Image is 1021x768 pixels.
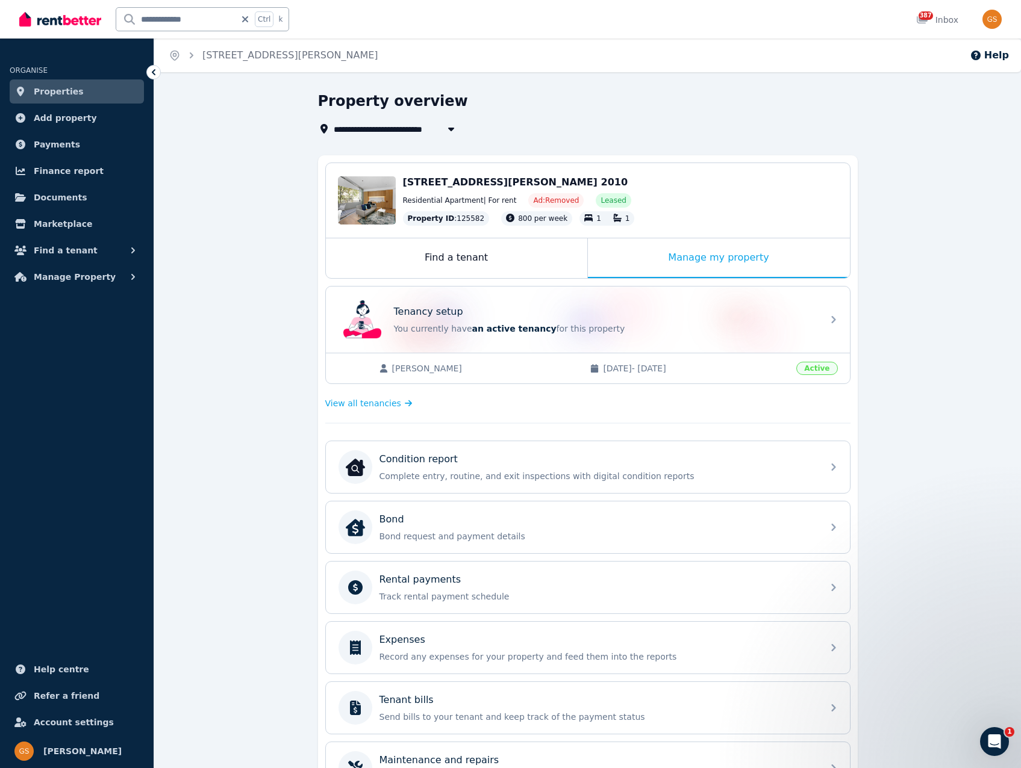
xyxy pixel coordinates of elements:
[603,362,789,374] span: [DATE] - [DATE]
[318,91,468,111] h1: Property overview
[34,715,114,729] span: Account settings
[346,518,365,537] img: Bond
[379,470,816,482] p: Complete entry, routine, and exit inspections with digital condition reports
[919,11,933,20] span: 387
[403,211,490,226] div: : 125582
[14,742,34,761] img: Gabriel Sarajinsky
[379,651,816,663] p: Record any expenses for your property and feed them into the reports
[10,66,48,75] span: ORGANISE
[1005,727,1014,737] span: 1
[379,572,461,587] p: Rental payments
[10,710,144,734] a: Account settings
[379,711,816,723] p: Send bills to your tenant and keep track of the payment status
[392,362,578,374] span: [PERSON_NAME]
[346,457,365,477] img: Condition report
[980,727,1009,756] iframe: Intercom live chat
[34,84,84,99] span: Properties
[408,214,455,223] span: Property ID
[916,14,958,26] div: Inbox
[325,397,401,409] span: View all tenancies
[34,662,89,677] span: Help centre
[10,265,144,289] button: Manage Property
[34,111,97,125] span: Add property
[154,39,393,72] nav: Breadcrumb
[34,689,99,703] span: Refer a friend
[596,214,601,223] span: 1
[343,300,382,339] img: Tenancy setup
[326,622,850,674] a: ExpensesRecord any expenses for your property and feed them into the reports
[326,682,850,734] a: Tenant billsSend bills to your tenant and keep track of the payment status
[34,164,104,178] span: Finance report
[326,238,587,278] div: Find a tenant
[34,190,87,205] span: Documents
[326,441,850,493] a: Condition reportCondition reportComplete entry, routine, and exit inspections with digital condit...
[394,305,463,319] p: Tenancy setup
[394,323,816,335] p: You currently have for this property
[533,196,579,205] span: Ad: Removed
[403,196,517,205] span: Residential Apartment | For rent
[10,106,144,130] a: Add property
[326,286,850,353] a: Tenancy setupTenancy setupYou currently havean active tenancyfor this property
[588,238,850,278] div: Manage my property
[379,633,425,647] p: Expenses
[34,270,116,284] span: Manage Property
[278,14,283,24] span: k
[202,49,378,61] a: [STREET_ADDRESS][PERSON_NAME]
[34,137,80,152] span: Payments
[325,397,413,409] a: View all tenancies
[19,10,101,28] img: RentBetter
[472,324,557,333] span: an active tenancy
[10,159,144,183] a: Finance report
[379,452,458,466] p: Condition report
[970,48,1009,63] button: Help
[10,79,144,104] a: Properties
[34,217,92,231] span: Marketplace
[982,10,1002,29] img: Gabriel Sarajinsky
[379,512,404,527] p: Bond
[34,243,98,258] span: Find a tenant
[10,132,144,156] a: Payments
[379,693,434,707] p: Tenant bills
[379,753,499,767] p: Maintenance and repairs
[518,214,567,223] span: 800 per week
[796,362,837,375] span: Active
[625,214,630,223] span: 1
[10,238,144,262] button: Find a tenant
[403,176,628,188] span: [STREET_ADDRESS][PERSON_NAME] 2010
[10,212,144,236] a: Marketplace
[326,501,850,553] a: BondBondBond request and payment details
[10,185,144,209] a: Documents
[379,530,816,542] p: Bond request and payment details
[326,562,850,613] a: Rental paymentsTrack rental payment schedule
[10,684,144,708] a: Refer a friend
[379,590,816,602] p: Track rental payment schedule
[255,11,273,27] span: Ctrl
[601,196,626,205] span: Leased
[43,744,122,758] span: [PERSON_NAME]
[10,657,144,681] a: Help centre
